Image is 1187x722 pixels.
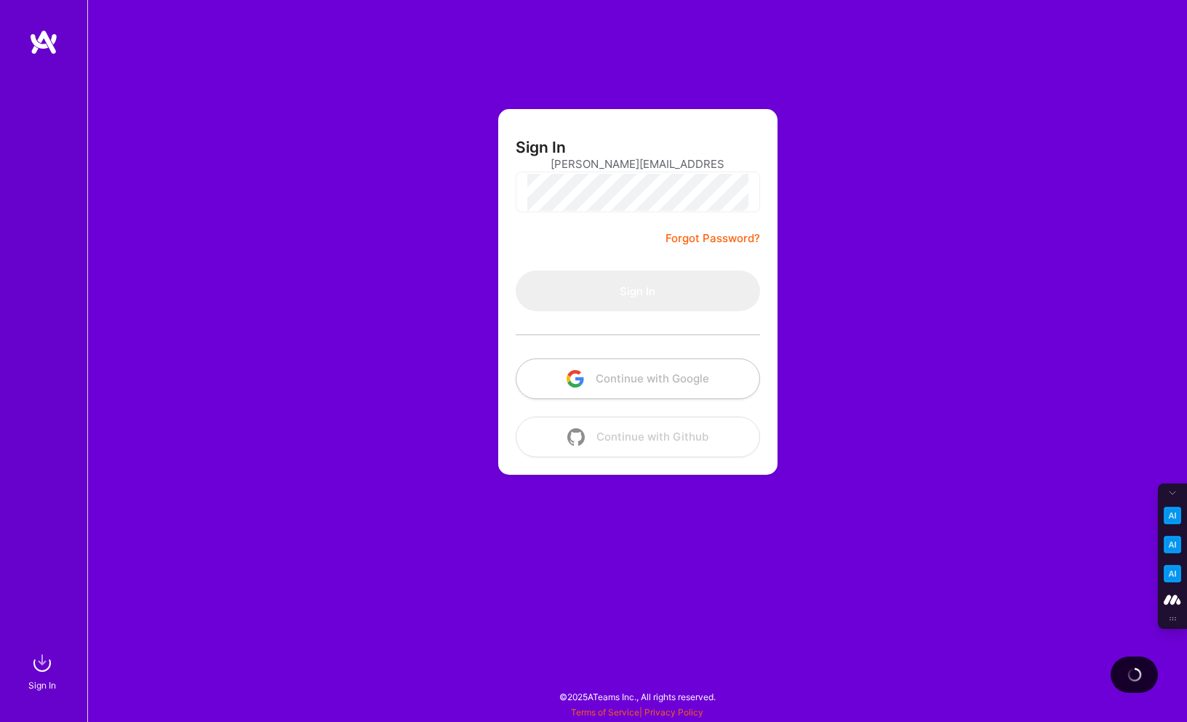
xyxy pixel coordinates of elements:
button: Continue with Github [516,417,760,457]
img: Key Point Extractor icon [1164,507,1181,524]
span: | [571,707,703,718]
img: Jargon Buster icon [1164,565,1181,582]
img: sign in [28,649,57,678]
img: logo [29,29,58,55]
img: icon [567,370,584,388]
a: Forgot Password? [666,230,760,247]
a: Privacy Policy [644,707,703,718]
div: © 2025 ATeams Inc., All rights reserved. [87,678,1187,715]
a: Terms of Service [571,707,639,718]
img: icon [567,428,585,446]
div: Sign In [28,678,56,693]
h3: Sign In [516,138,566,156]
input: Email... [551,145,725,182]
img: loading [1127,667,1142,682]
a: sign inSign In [31,649,57,693]
img: Email Tone Analyzer icon [1164,536,1181,553]
button: Continue with Google [516,358,760,399]
button: Sign In [516,270,760,311]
